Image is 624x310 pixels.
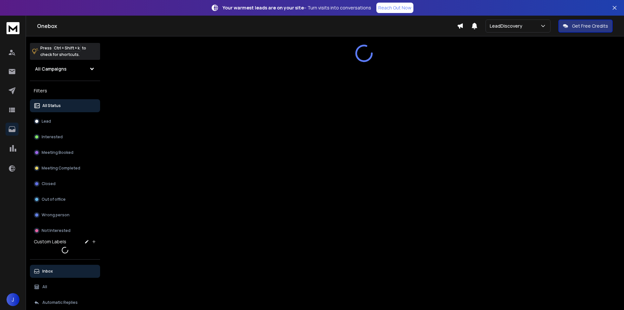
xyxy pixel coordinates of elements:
[30,280,100,293] button: All
[37,22,457,30] h1: Onebox
[30,115,100,128] button: Lead
[6,293,19,306] button: J
[30,193,100,206] button: Out of office
[42,150,73,155] p: Meeting Booked
[42,228,71,233] p: Not Interested
[223,5,371,11] p: – Turn visits into conversations
[35,66,67,72] h1: All Campaigns
[30,146,100,159] button: Meeting Booked
[42,134,63,140] p: Interested
[42,212,70,218] p: Wrong person
[34,238,66,245] h3: Custom Labels
[30,224,100,237] button: Not Interested
[42,103,61,108] p: All Status
[40,45,86,58] p: Press to check for shortcuts.
[42,300,78,305] p: Automatic Replies
[30,130,100,143] button: Interested
[30,265,100,278] button: Inbox
[42,269,53,274] p: Inbox
[223,5,304,11] strong: Your warmest leads are on your site
[30,209,100,222] button: Wrong person
[30,177,100,190] button: Closed
[490,23,525,29] p: LeadDiscovery
[572,23,608,29] p: Get Free Credits
[30,296,100,309] button: Automatic Replies
[6,22,19,34] img: logo
[558,20,613,33] button: Get Free Credits
[42,284,47,290] p: All
[376,3,413,13] a: Reach Out Now
[42,197,66,202] p: Out of office
[30,62,100,75] button: All Campaigns
[42,119,51,124] p: Lead
[30,162,100,175] button: Meeting Completed
[30,86,100,95] h3: Filters
[378,5,411,11] p: Reach Out Now
[42,166,80,171] p: Meeting Completed
[53,44,81,52] span: Ctrl + Shift + k
[30,99,100,112] button: All Status
[42,181,56,186] p: Closed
